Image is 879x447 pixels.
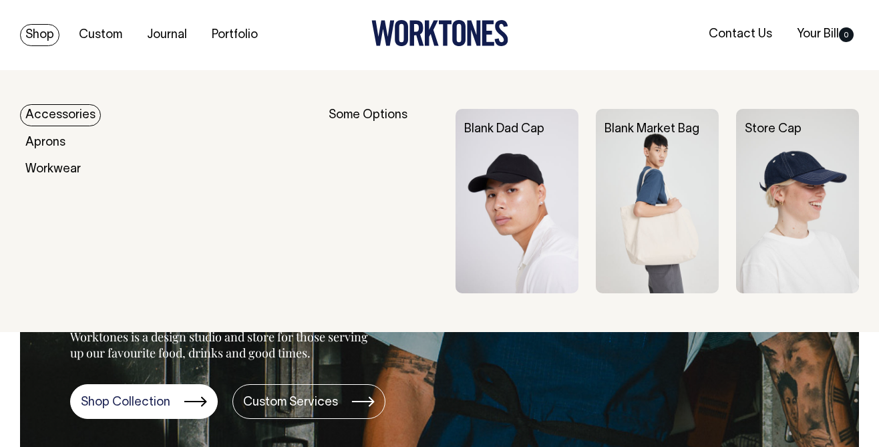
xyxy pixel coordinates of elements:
img: Blank Dad Cap [456,109,578,293]
a: Custom [73,24,128,46]
a: Blank Market Bag [604,124,699,135]
a: Your Bill0 [792,23,859,45]
div: Some Options [329,109,437,293]
a: Shop [20,24,59,46]
a: Aprons [20,132,71,154]
a: Portfolio [206,24,263,46]
a: Store Cap [745,124,802,135]
a: Journal [142,24,192,46]
a: Custom Services [232,384,385,419]
img: Blank Market Bag [596,109,719,293]
span: 0 [839,27,854,42]
a: Blank Dad Cap [464,124,544,135]
p: Worktones is a design studio and store for those serving up our favourite food, drinks and good t... [70,329,374,361]
a: Contact Us [703,23,777,45]
img: Store Cap [736,109,859,293]
a: Accessories [20,104,101,126]
a: Shop Collection [70,384,218,419]
a: Workwear [20,158,86,180]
